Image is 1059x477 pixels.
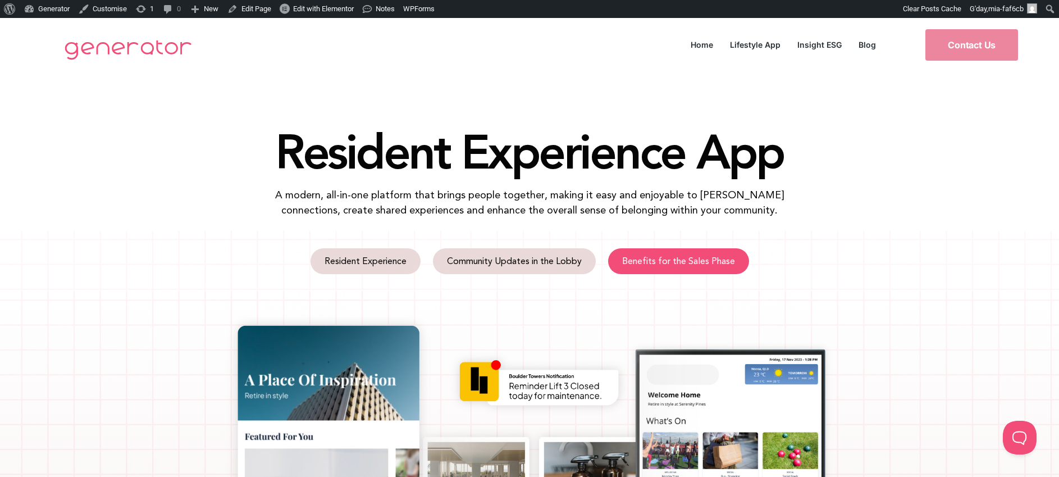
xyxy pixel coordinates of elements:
[682,37,722,52] a: Home
[433,248,596,274] a: Community Updates in the Lobby
[293,4,354,13] span: Edit with Elementor
[925,29,1018,61] a: Contact Us
[608,248,749,274] a: Benefits for the Sales Phase
[258,187,802,217] p: A modern, all-in-one platform that brings people together, making it easy and enjoyable to [PERSO...
[948,40,996,49] span: Contact Us
[789,37,850,52] a: Insight ESG
[325,257,407,266] span: Resident Experience
[622,257,735,266] span: Benefits for the Sales Phase
[447,257,582,266] span: Community Updates in the Lobby
[722,37,789,52] a: Lifestyle App
[850,37,884,52] a: Blog
[682,37,884,52] nav: Menu
[1003,421,1037,455] iframe: Toggle Customer Support
[311,248,421,274] a: Resident Experience
[209,128,850,176] h1: Resident Experience App
[988,4,1024,13] span: mia-faf6cb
